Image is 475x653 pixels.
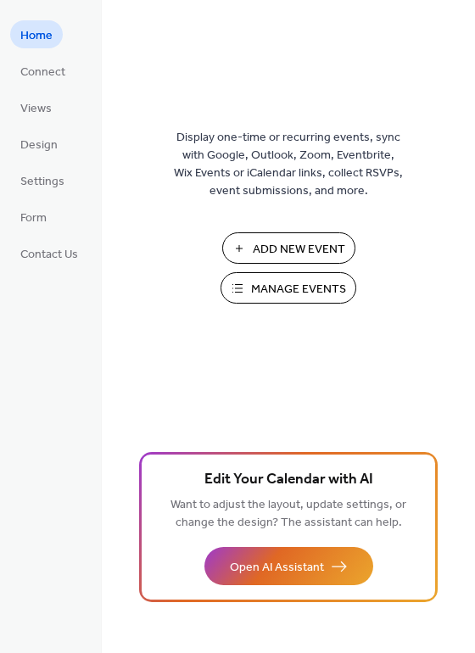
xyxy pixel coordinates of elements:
a: Form [10,203,57,231]
span: Design [20,137,58,154]
span: Views [20,100,52,118]
span: Edit Your Calendar with AI [204,468,373,492]
span: Form [20,209,47,227]
span: Display one-time or recurring events, sync with Google, Outlook, Zoom, Eventbrite, Wix Events or ... [174,129,403,200]
span: Manage Events [251,281,346,299]
a: Settings [10,166,75,194]
button: Add New Event [222,232,355,264]
button: Open AI Assistant [204,547,373,585]
span: Settings [20,173,64,191]
a: Connect [10,57,75,85]
button: Manage Events [221,272,356,304]
span: Home [20,27,53,45]
a: Design [10,130,68,158]
a: Contact Us [10,239,88,267]
a: Views [10,93,62,121]
span: Connect [20,64,65,81]
span: Want to adjust the layout, update settings, or change the design? The assistant can help. [170,494,406,534]
span: Open AI Assistant [230,559,324,577]
a: Home [10,20,63,48]
span: Contact Us [20,246,78,264]
span: Add New Event [253,241,345,259]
